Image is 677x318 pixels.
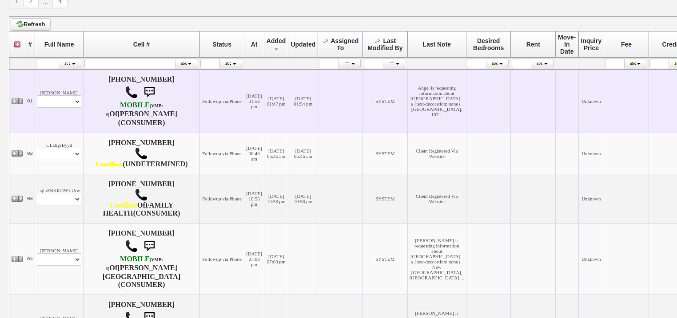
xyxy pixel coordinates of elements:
[25,174,35,223] td: 03
[363,223,408,294] td: SYSTEM
[95,160,123,168] b: MCI Metro, ATS, Inc.
[25,223,35,294] td: 04
[125,239,138,253] img: call.png
[264,174,288,223] td: [DATE] 10:58 pm
[363,133,408,174] td: SYSTEM
[35,174,84,223] td: nqhrFBKltTlWLUrw
[578,174,604,223] td: Unknown
[125,86,138,99] img: call.png
[251,41,258,48] span: At
[199,223,244,294] td: Followup via Phone
[621,41,632,48] span: Fee
[264,133,288,174] td: [DATE] 06:46 am
[199,174,244,223] td: Followup via Phone
[244,223,264,294] td: [DATE] 07:08 pm
[103,264,180,281] b: [PERSON_NAME][GEOGRAPHIC_DATA]
[25,31,35,57] th: #
[288,174,318,223] td: [DATE] 10:58 pm
[407,223,466,294] td: [PERSON_NAME] is requesting information about [GEOGRAPHIC_DATA] - a {text-decoration: none} New [...
[44,41,74,48] span: Full Name
[120,101,150,109] font: MOBILE
[291,41,315,48] span: Updated
[135,147,148,160] img: call.png
[117,110,177,118] b: [PERSON_NAME]
[581,37,602,51] span: Inquiry Price
[140,83,158,101] img: sms.png
[35,69,84,133] td: [PERSON_NAME]
[85,75,198,127] h4: [PHONE_NUMBER] Of (CONSUMER)
[106,255,163,272] b: T-Mobile USA, Inc.
[110,201,137,209] b: Onvoy, LLC
[25,133,35,174] td: 02
[135,188,148,201] img: call.png
[85,139,198,168] h4: [PHONE_NUMBER] (UNDETERMINED)
[578,69,604,133] td: Unknown
[85,229,198,289] h4: [PHONE_NUMBER] Of (CONSUMER)
[35,133,84,174] td: UEzhgsByyd
[199,69,244,133] td: Followup via Phone
[473,37,504,51] span: Desired Bedrooms
[11,18,51,31] a: Refresh
[140,237,158,255] img: sms.png
[199,133,244,174] td: Followup via Phone
[106,101,163,118] b: T-Mobile USA, Inc.
[35,223,84,294] td: [PERSON_NAME]
[558,34,576,55] span: Move-In Date
[110,201,137,209] font: Landline
[288,69,318,133] td: [DATE] 01:54 pm
[267,37,286,44] span: Added
[407,69,466,133] td: Angel is requesting information about [GEOGRAPHIC_DATA] - a {text-decoration: none} [GEOGRAPHIC_D...
[120,255,150,263] font: MOBILE
[244,69,264,133] td: [DATE] 01:54 pm
[25,69,35,133] td: 01
[578,133,604,174] td: Unknown
[95,160,123,168] font: Landline
[526,41,540,48] span: Rent
[422,41,451,48] span: Last Note
[288,133,318,174] td: [DATE] 06:46 am
[367,37,402,51] span: Last Modified By
[133,41,150,48] span: Cell #
[578,223,604,294] td: Unknown
[407,174,466,223] td: Client Registered Via Website
[244,174,264,223] td: [DATE] 10:58 pm
[106,103,163,117] font: (VMB: #)
[85,180,198,217] h4: [PHONE_NUMBER] Of (CONSUMER)
[264,223,288,294] td: [DATE] 07:08 pm
[106,257,163,271] font: (VMB: #)
[331,37,358,51] span: Assigned To
[244,133,264,174] td: [DATE] 06:46 am
[363,174,408,223] td: SYSTEM
[264,69,288,133] td: [DATE] 01:47 pm
[363,69,408,133] td: SYSTEM
[407,133,466,174] td: Client Registered Via Website
[103,201,174,217] b: FAMILY HEALTH
[212,41,231,48] span: Status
